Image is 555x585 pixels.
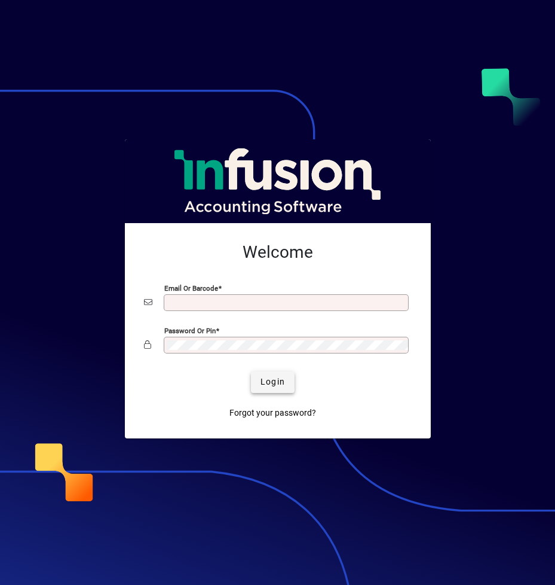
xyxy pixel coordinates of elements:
button: Login [251,371,295,393]
span: Forgot your password? [229,407,316,419]
a: Forgot your password? [225,403,321,424]
mat-label: Password or Pin [164,326,216,334]
span: Login [260,376,285,388]
mat-label: Email or Barcode [164,284,218,292]
h2: Welcome [144,242,412,263]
